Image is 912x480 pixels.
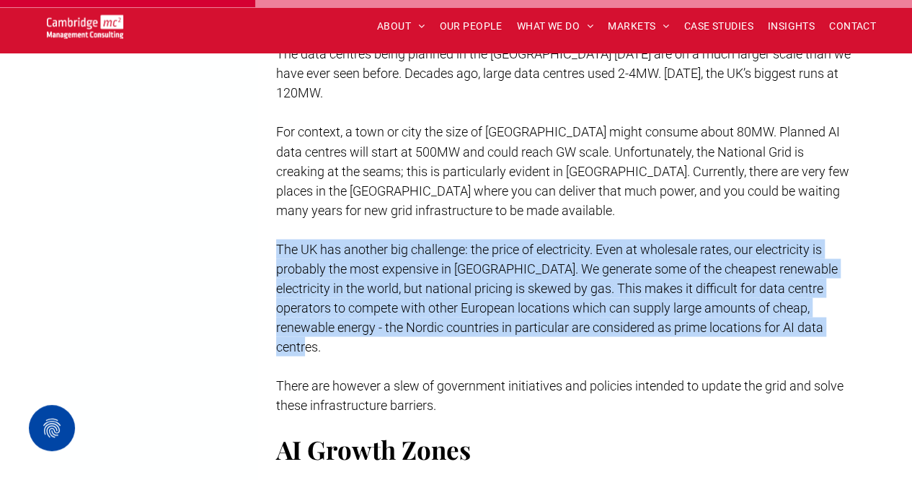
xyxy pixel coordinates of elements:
[276,241,838,354] span: The UK has another big challenge: the price of electricity. Even at wholesale rates, our electric...
[47,14,123,38] img: Go to Homepage
[510,15,601,38] a: WHAT WE DO
[276,124,849,217] span: For context, a town or city the size of [GEOGRAPHIC_DATA] might consume about 80MW. Planned AI da...
[276,432,471,466] span: AI Growth Zones
[276,46,851,100] span: The data centres being planned in the [GEOGRAPHIC_DATA] [DATE] are on a much larger scale than we...
[761,15,822,38] a: INSIGHTS
[370,15,433,38] a: ABOUT
[276,378,844,412] span: There are however a slew of government initiatives and policies intended to update the grid and s...
[822,15,883,38] a: CONTACT
[432,15,509,38] a: OUR PEOPLE
[677,15,761,38] a: CASE STUDIES
[601,15,676,38] a: MARKETS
